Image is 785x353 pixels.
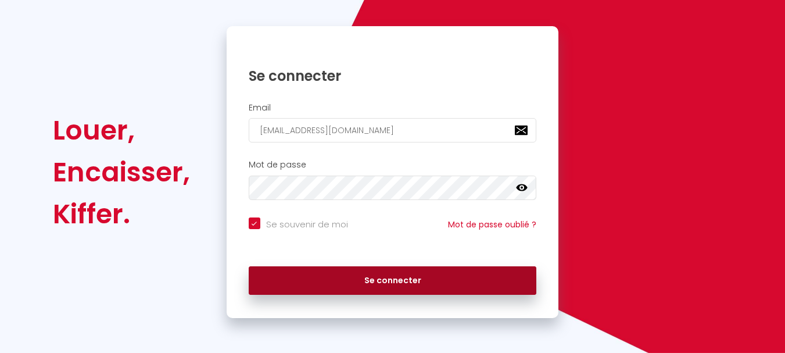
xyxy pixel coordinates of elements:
[53,109,190,151] div: Louer,
[249,266,537,295] button: Se connecter
[9,5,44,40] button: Ouvrir le widget de chat LiveChat
[249,118,537,142] input: Ton Email
[448,219,536,230] a: Mot de passe oublié ?
[53,151,190,193] div: Encaisser,
[249,160,537,170] h2: Mot de passe
[249,67,537,85] h1: Se connecter
[53,193,190,235] div: Kiffer.
[249,103,537,113] h2: Email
